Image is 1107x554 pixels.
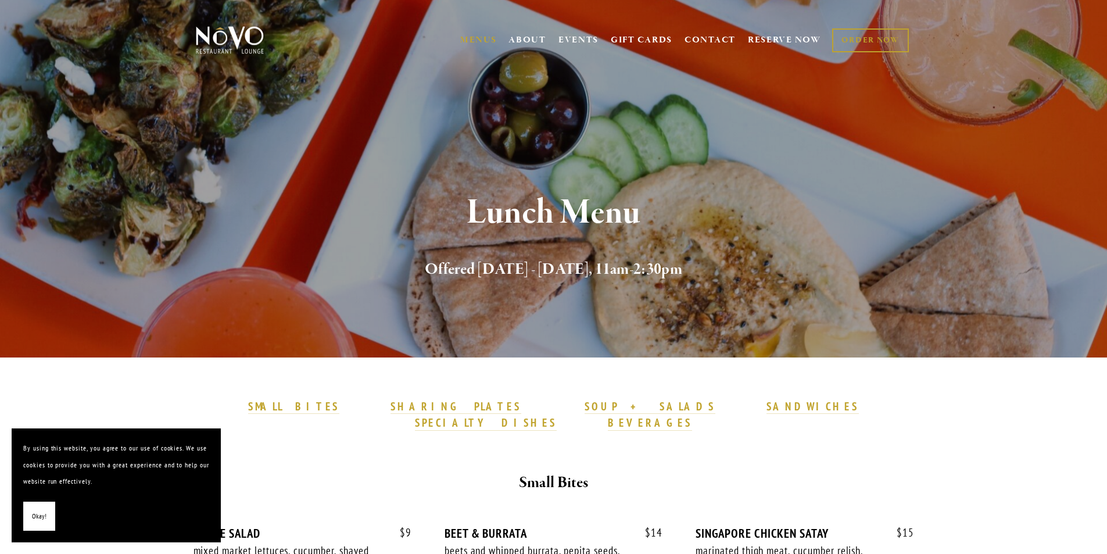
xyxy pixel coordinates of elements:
[633,526,662,539] span: 14
[23,502,55,531] button: Okay!
[23,440,209,490] p: By using this website, you agree to our use of cookies. We use cookies to provide you with a grea...
[215,258,893,282] h2: Offered [DATE] - [DATE], 11am-2:30pm
[585,399,715,414] a: SOUP + SALADS
[32,508,46,525] span: Okay!
[897,526,902,539] span: $
[766,399,859,414] a: SANDWICHES
[645,526,651,539] span: $
[508,34,546,46] a: ABOUT
[415,416,557,431] a: SPECIALTY DISHES
[391,399,521,414] a: SHARING PLATES
[885,526,914,539] span: 15
[611,29,672,51] a: GIFT CARDS
[585,399,715,413] strong: SOUP + SALADS
[415,416,557,430] strong: SPECIALTY DISHES
[388,526,411,539] span: 9
[194,26,266,55] img: Novo Restaurant &amp; Lounge
[12,428,221,542] section: Cookie banner
[248,399,339,413] strong: SMALL BITES
[766,399,859,413] strong: SANDWICHES
[685,29,736,51] a: CONTACT
[391,399,521,413] strong: SHARING PLATES
[445,526,662,541] div: BEET & BURRATA
[558,34,599,46] a: EVENTS
[400,526,406,539] span: $
[748,29,821,51] a: RESERVE NOW
[248,399,339,414] a: SMALL BITES
[608,416,693,431] a: BEVERAGES
[832,28,908,52] a: ORDER NOW
[608,416,693,430] strong: BEVERAGES
[696,526,913,541] div: SINGAPORE CHICKEN SATAY
[460,34,497,46] a: MENUS
[215,194,893,232] h1: Lunch Menu
[519,473,588,493] strong: Small Bites
[194,526,411,541] div: HOUSE SALAD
